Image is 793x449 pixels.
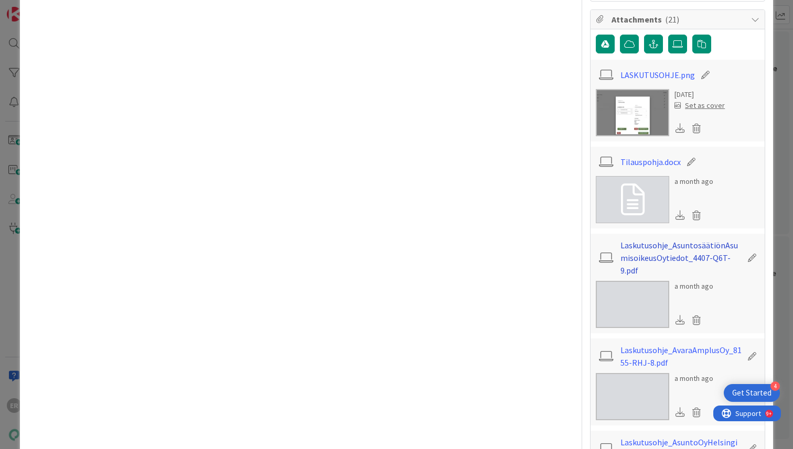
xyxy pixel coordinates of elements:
[674,406,686,419] div: Download
[612,13,746,26] span: Attachments
[674,281,713,292] div: a month ago
[22,2,48,14] span: Support
[620,69,695,81] a: LASKUTUSOHJE.png
[770,381,780,391] div: 4
[674,209,686,222] div: Download
[674,373,713,384] div: a month ago
[620,344,742,369] a: Laskutusohje_AvaraAmplusOy_8155-RHJ-8.pdf
[665,14,679,25] span: ( 21 )
[53,4,58,13] div: 9+
[674,100,725,111] div: Set as cover
[674,313,686,327] div: Download
[620,156,681,168] a: Tilauspohja.docx
[620,239,742,277] a: Laskutusohje_AsuntosäätiönAsumisoikeusOytiedot_4407-Q6T-9.pdf
[674,122,686,135] div: Download
[674,89,725,100] div: [DATE]
[674,176,713,187] div: a month ago
[732,388,771,398] div: Get Started
[724,384,780,402] div: Open Get Started checklist, remaining modules: 4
